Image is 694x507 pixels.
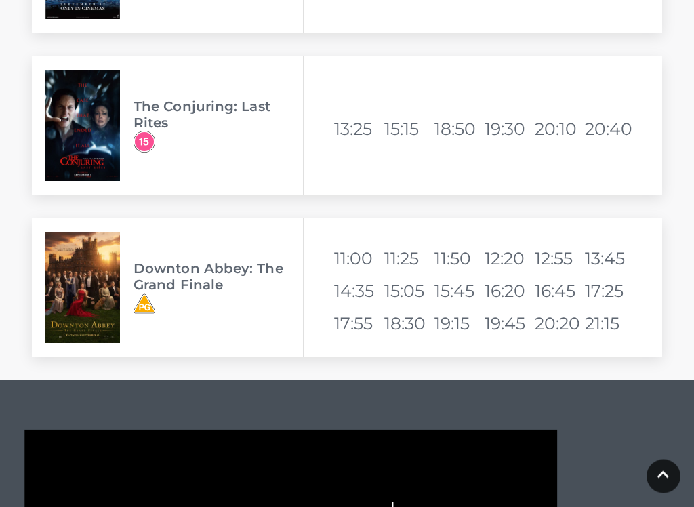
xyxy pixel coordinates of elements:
[134,261,303,293] h3: Downton Abbey: The Grand Finale
[485,275,532,308] li: 16:20
[485,113,532,146] li: 19:30
[384,275,432,308] li: 15:05
[134,99,303,131] h3: The Conjuring: Last Rites
[585,308,632,340] li: 21:15
[434,308,482,340] li: 19:15
[384,243,432,275] li: 11:25
[334,308,382,340] li: 17:55
[485,308,532,340] li: 19:45
[535,243,582,275] li: 12:55
[334,113,382,146] li: 13:25
[585,243,632,275] li: 13:45
[485,243,532,275] li: 12:20
[434,275,482,308] li: 15:45
[585,275,632,308] li: 17:25
[434,243,482,275] li: 11:50
[535,275,582,308] li: 16:45
[384,113,432,146] li: 15:15
[585,113,632,146] li: 20:40
[334,275,382,308] li: 14:35
[535,308,582,340] li: 20:20
[434,113,482,146] li: 18:50
[334,243,382,275] li: 11:00
[535,113,582,146] li: 20:10
[384,308,432,340] li: 18:30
